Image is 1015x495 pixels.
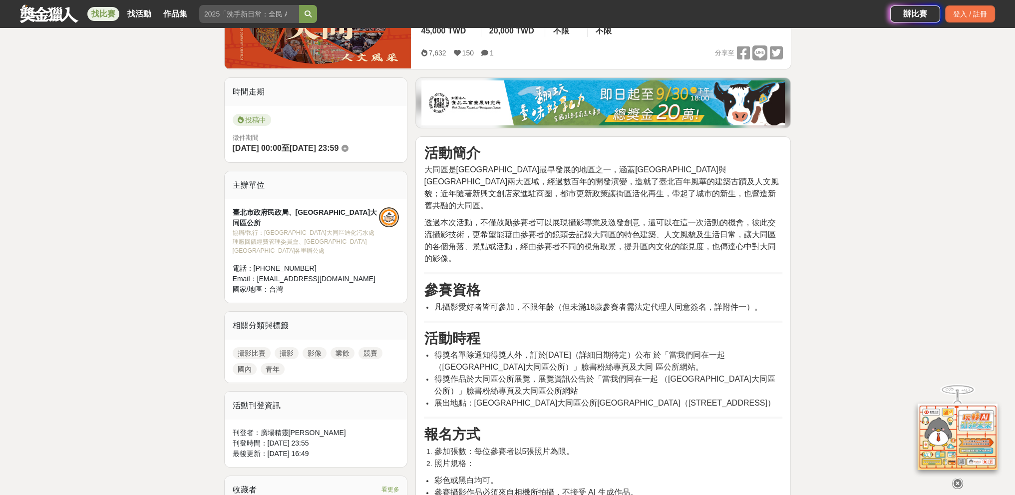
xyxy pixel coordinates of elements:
[424,165,779,210] span: 大同區是[GEOGRAPHIC_DATA]最早發展的地區之一，涵蓋[GEOGRAPHIC_DATA]與[GEOGRAPHIC_DATA]兩大區域，經過數百年的開發演變，造就了臺北百年風華的建築古...
[434,399,775,407] span: 展出地點：[GEOGRAPHIC_DATA]大同區公所[GEOGRAPHIC_DATA]（[STREET_ADDRESS]）
[269,285,283,293] span: 台灣
[225,78,407,106] div: 時間走期
[233,207,379,228] div: 臺北市政府民政局、[GEOGRAPHIC_DATA]大同區公所
[358,347,382,359] a: 競賽
[424,427,480,442] strong: 報名方式
[918,404,998,470] img: d2146d9a-e6f6-4337-9592-8cefde37ba6b.png
[233,438,399,449] div: 刊登時間： [DATE] 23:55
[233,114,271,126] span: 投稿中
[424,145,480,161] strong: 活動簡介
[462,49,474,57] span: 150
[421,80,785,125] img: 1c81a89c-c1b3-4fd6-9c6e-7d29d79abef5.jpg
[424,218,775,263] span: 透過本次活動，不僅鼓勵參賽者可以展現攝影專業及激發創意，還可以在這一次活動的機會，彼此交流攝影技術，更希望能藉由參賽者的鏡頭去記錄大同區的特色建築、人文風貌及生活日常，讓大同區的各個角落、景點或...
[434,351,725,371] span: 得獎名單除通知得獎人外，訂於[DATE]（詳細日期待定）公布 於「當我們同在一起（[GEOGRAPHIC_DATA]大同區公所）」臉書粉絲專頁及大同 區公所網站。
[428,49,446,57] span: 7,632
[290,144,338,152] span: [DATE] 23:59
[233,144,282,152] span: [DATE] 00:00
[434,447,574,456] span: 參加張數：每位參賽者以5張照片為限。
[199,5,299,23] input: 2025「洗手新日常：全民 ALL IN」洗手歌全台徵選
[553,26,569,35] span: 不限
[225,392,407,420] div: 活動刊登資訊
[421,26,466,35] span: 45,000 TWD
[233,428,399,438] div: 刊登者： 廣場精靈[PERSON_NAME]
[123,7,155,21] a: 找活動
[282,144,290,152] span: 至
[233,228,379,255] div: 協辦/執行： [GEOGRAPHIC_DATA]大同區迪化污水處理廠回饋經費管理委員會、[GEOGRAPHIC_DATA][GEOGRAPHIC_DATA]各里辦公處
[233,263,379,274] div: 電話： [PHONE_NUMBER]
[233,486,257,494] span: 收藏者
[381,484,399,495] span: 看更多
[233,347,271,359] a: 攝影比賽
[489,26,534,35] span: 20,000 TWD
[434,459,474,468] span: 照片規格：
[275,347,299,359] a: 攝影
[225,312,407,340] div: 相關分類與標籤
[434,476,498,485] span: 彩色或黑白均可。
[596,26,612,35] span: 不限
[434,375,775,395] span: 得獎作品於大同區公所展覽，展覽資訊公告於「當我們同在一起 （[GEOGRAPHIC_DATA]大同區公所）」臉書粉絲專頁及大同區公所網站
[424,282,480,298] strong: 參賽資格
[714,45,734,60] span: 分享至
[233,274,379,284] div: Email： [EMAIL_ADDRESS][DOMAIN_NAME]
[303,347,327,359] a: 影像
[233,134,259,141] span: 徵件期間
[490,49,494,57] span: 1
[87,7,119,21] a: 找比賽
[331,347,354,359] a: 業餘
[261,363,285,375] a: 青年
[233,363,257,375] a: 國內
[225,171,407,199] div: 主辦單位
[945,5,995,22] div: 登入 / 註冊
[233,449,399,459] div: 最後更新： [DATE] 16:49
[233,285,270,293] span: 國家/地區：
[890,5,940,22] a: 辦比賽
[159,7,191,21] a: 作品集
[424,331,480,346] strong: 活動時程
[434,303,762,311] span: 凡攝影愛好者皆可參加，不限年齡（但未滿18歲參賽者需法定代理人同意簽名，詳附件一）。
